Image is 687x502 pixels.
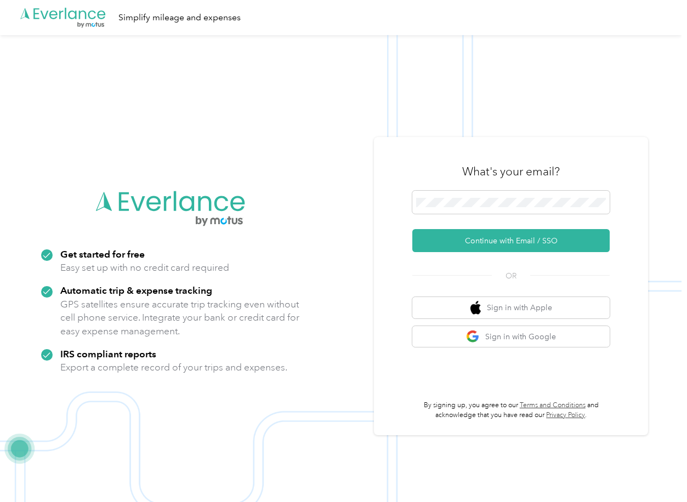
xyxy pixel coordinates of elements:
strong: Get started for free [60,248,145,260]
p: GPS satellites ensure accurate trip tracking even without cell phone service. Integrate your bank... [60,298,300,338]
img: apple logo [470,301,481,315]
button: google logoSign in with Google [412,326,610,347]
div: Simplify mileage and expenses [118,11,241,25]
p: By signing up, you agree to our and acknowledge that you have read our . [412,401,610,420]
span: OR [492,270,530,282]
img: google logo [466,330,480,344]
button: apple logoSign in with Apple [412,297,610,318]
h3: What's your email? [462,164,560,179]
strong: Automatic trip & expense tracking [60,284,212,296]
iframe: Everlance-gr Chat Button Frame [626,441,687,502]
a: Privacy Policy [546,411,585,419]
p: Easy set up with no credit card required [60,261,229,275]
p: Export a complete record of your trips and expenses. [60,361,287,374]
strong: IRS compliant reports [60,348,156,360]
a: Terms and Conditions [520,401,586,409]
button: Continue with Email / SSO [412,229,610,252]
